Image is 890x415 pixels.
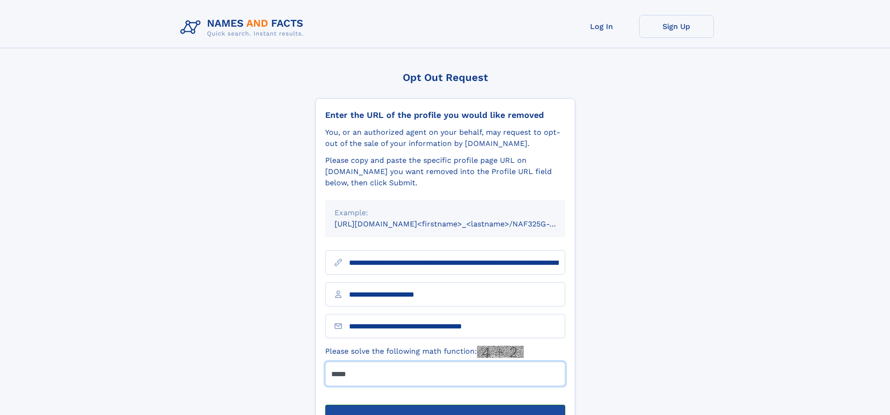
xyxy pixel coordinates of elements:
[315,72,575,83] div: Opt Out Request
[325,155,565,189] div: Please copy and paste the specific profile page URL on [DOMAIN_NAME] you want removed into the Pr...
[325,110,565,120] div: Enter the URL of the profile you would like removed
[325,127,565,149] div: You, or an authorized agent on your behalf, may request to opt-out of the sale of your informatio...
[177,15,311,40] img: Logo Names and Facts
[564,15,639,38] a: Log In
[335,219,583,228] small: [URL][DOMAIN_NAME]<firstname>_<lastname>/NAF325G-xxxxxxxx
[325,346,524,358] label: Please solve the following math function:
[639,15,714,38] a: Sign Up
[335,207,556,218] div: Example:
